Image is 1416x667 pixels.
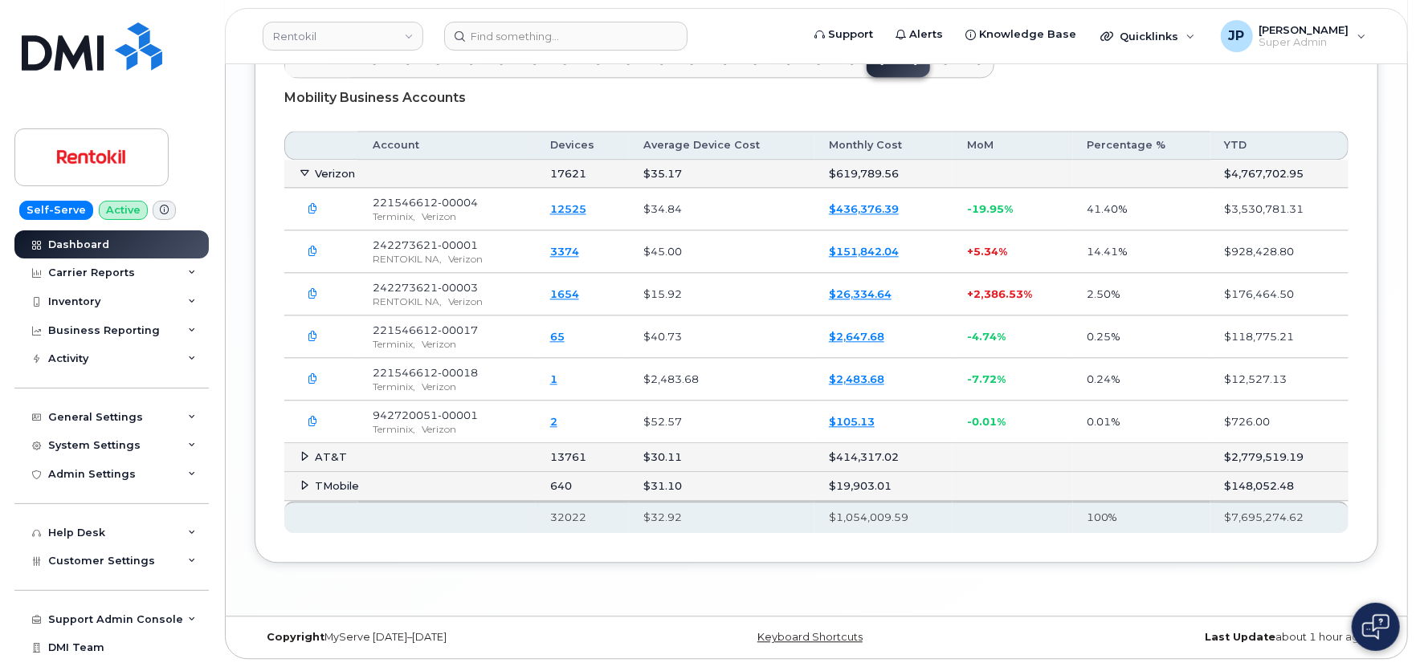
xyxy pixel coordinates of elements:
[358,131,536,160] th: Account
[422,380,456,392] span: Verizon
[444,22,688,51] input: Find something...
[629,160,814,189] td: $35.17
[629,401,814,443] td: $52.57
[1259,36,1349,49] span: Super Admin
[629,472,814,501] td: $31.10
[1073,131,1210,160] th: Percentage %
[536,160,629,189] td: 17621
[829,245,899,258] a: $151,842.04
[267,631,324,643] strong: Copyright
[967,372,1006,385] span: -7.72%
[1210,401,1349,443] td: $726.00
[629,501,814,533] th: $32.92
[1229,26,1245,46] span: JP
[967,330,1006,343] span: -4.74%
[536,472,629,501] td: 640
[373,253,442,265] span: RENTOKIL NA,
[315,167,355,180] span: Verizon
[803,18,884,51] a: Support
[315,479,359,492] span: TMobile
[829,415,875,428] a: $105.13
[373,423,415,435] span: Terminix,
[373,380,415,392] span: Terminix,
[814,131,953,160] th: Monthly Cost
[373,281,478,294] span: 242273621-00003
[1089,20,1206,52] div: Quicklinks
[1210,273,1349,315] td: $176,464.50
[1210,472,1349,501] td: $148,052.48
[814,443,953,472] td: $414,317.02
[448,253,483,265] span: Verizon
[814,501,953,533] th: $1,054,009.59
[829,330,884,343] a: $2,647.68
[550,245,579,258] a: 3374
[1073,315,1210,358] td: 0.25%
[979,26,1076,43] span: Knowledge Base
[1210,315,1349,358] td: $118,775.21
[884,18,954,51] a: Alerts
[1004,631,1378,644] div: about 1 hour ago
[629,230,814,273] td: $45.00
[629,443,814,472] td: $30.11
[829,372,884,385] a: $2,483.68
[373,196,478,209] span: 221546612-00004
[373,323,478,336] span: 221546612-00017
[263,22,423,51] a: Rentokil
[1259,23,1349,36] span: [PERSON_NAME]
[629,273,814,315] td: $15.92
[550,372,557,385] a: 1
[1210,501,1349,533] th: $7,695,274.62
[967,415,1006,428] span: -0.01%
[629,358,814,401] td: $2,483.68
[1210,20,1377,52] div: Jeremy Price
[967,202,1013,215] span: -19.95%
[373,210,415,222] span: Terminix,
[1073,358,1210,401] td: 0.24%
[909,26,943,43] span: Alerts
[1210,131,1349,160] th: YTD
[828,26,873,43] span: Support
[1210,160,1349,189] td: $4,767,702.95
[954,18,1088,51] a: Knowledge Base
[1210,188,1349,230] td: $3,530,781.31
[1362,614,1389,640] img: Open chat
[448,295,483,307] span: Verizon
[1120,30,1178,43] span: Quicklinks
[536,131,629,160] th: Devices
[757,631,863,643] a: Keyboard Shortcuts
[373,366,478,379] span: 221546612-00018
[1073,273,1210,315] td: 2.50%
[829,287,892,300] a: $26,334.64
[373,295,442,307] span: RENTOKIL NA,
[973,245,1007,258] span: 5.34%
[829,202,899,215] a: $436,376.39
[1210,230,1349,273] td: $928,428.80
[373,238,478,251] span: 242273621-00001
[550,202,586,215] a: 12525
[373,338,415,350] span: Terminix,
[814,160,953,189] td: $619,789.56
[973,287,1032,300] span: 2,386.53%
[1073,401,1210,443] td: 0.01%
[550,330,565,343] a: 65
[967,245,973,258] span: +
[550,287,579,300] a: 1654
[967,287,973,300] span: +
[422,210,456,222] span: Verizon
[814,472,953,501] td: $19,903.01
[953,131,1072,160] th: MoM
[284,78,1349,118] div: Mobility Business Accounts
[629,131,814,160] th: Average Device Cost
[629,315,814,358] td: $40.73
[422,423,456,435] span: Verizon
[536,501,629,533] th: 32022
[1073,501,1210,533] th: 100%
[1210,358,1349,401] td: $12,527.13
[1073,188,1210,230] td: 41.40%
[550,415,557,428] a: 2
[315,450,347,463] span: AT&T
[422,338,456,350] span: Verizon
[629,188,814,230] td: $34.84
[1205,631,1275,643] strong: Last Update
[1073,230,1210,273] td: 14.41%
